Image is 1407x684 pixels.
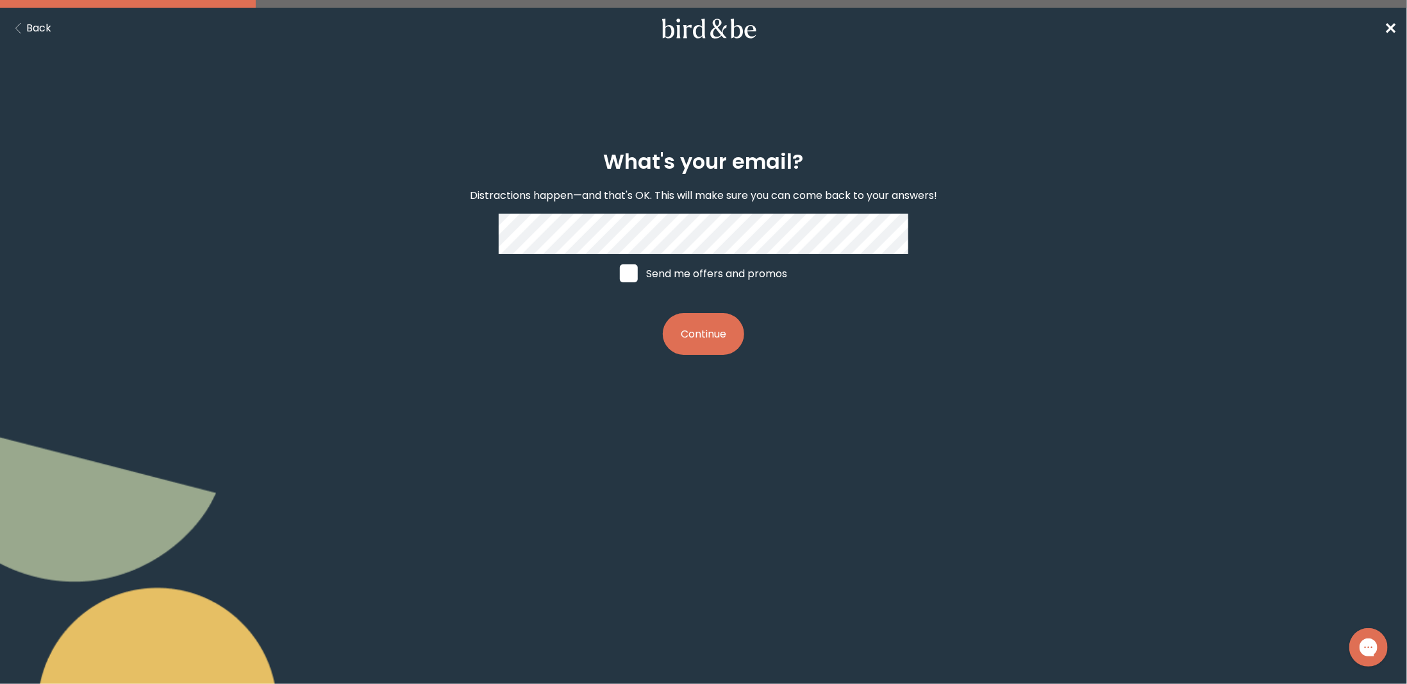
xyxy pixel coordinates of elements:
[663,313,744,355] button: Continue
[1343,624,1394,671] iframe: Gorgias live chat messenger
[608,254,799,293] label: Send me offers and promos
[604,146,804,177] h2: What's your email?
[10,21,51,37] button: Back Button
[470,187,937,203] p: Distractions happen—and that's OK. This will make sure you can come back to your answers!
[1384,17,1397,40] a: ✕
[1384,18,1397,39] span: ✕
